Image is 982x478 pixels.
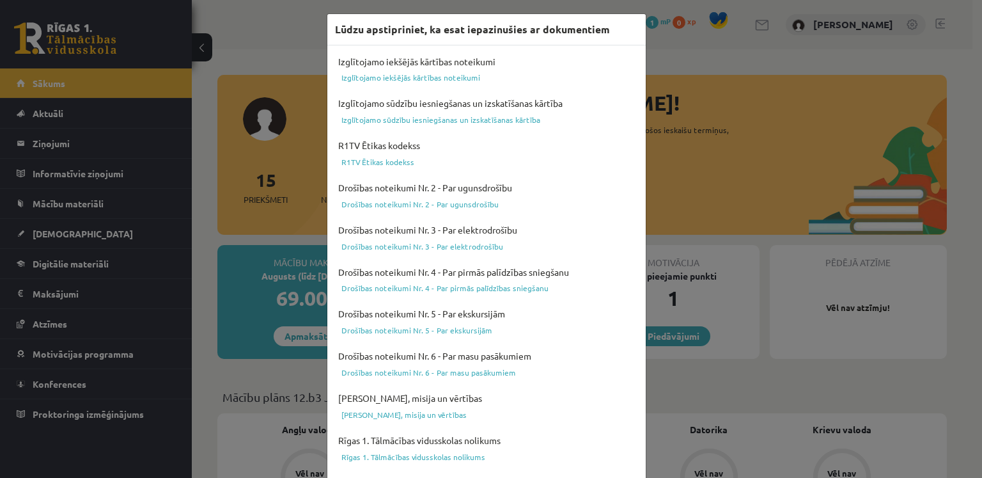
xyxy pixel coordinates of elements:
h4: Izglītojamo sūdzību iesniegšanas un izskatīšanas kārtība [335,95,638,112]
a: [PERSON_NAME], misija un vērtības [335,407,638,422]
h4: Drošības noteikumi Nr. 6 - Par masu pasākumiem [335,347,638,365]
h4: Drošības noteikumi Nr. 3 - Par elektrodrošību [335,221,638,239]
a: R1TV Ētikas kodekss [335,154,638,170]
h4: Drošības noteikumi Nr. 2 - Par ugunsdrošību [335,179,638,196]
a: Rīgas 1. Tālmācības vidusskolas nolikums [335,449,638,465]
a: Drošības noteikumi Nr. 4 - Par pirmās palīdzības sniegšanu [335,280,638,296]
h4: Drošības noteikumi Nr. 4 - Par pirmās palīdzības sniegšanu [335,264,638,281]
a: Izglītojamo iekšējās kārtības noteikumi [335,70,638,85]
h4: Drošības noteikumi Nr. 5 - Par ekskursijām [335,305,638,323]
a: Drošības noteikumi Nr. 5 - Par ekskursijām [335,323,638,338]
a: Drošības noteikumi Nr. 6 - Par masu pasākumiem [335,365,638,380]
a: Izglītojamo sūdzību iesniegšanas un izskatīšanas kārtība [335,112,638,127]
h4: R1TV Ētikas kodekss [335,137,638,154]
h4: Rīgas 1. Tālmācības vidusskolas nolikums [335,432,638,449]
a: Drošības noteikumi Nr. 3 - Par elektrodrošību [335,239,638,254]
h4: Izglītojamo iekšējās kārtības noteikumi [335,53,638,70]
a: Drošības noteikumi Nr. 2 - Par ugunsdrošību [335,196,638,212]
h4: [PERSON_NAME], misija un vērtības [335,390,638,407]
h3: Lūdzu apstipriniet, ka esat iepazinušies ar dokumentiem [335,22,610,37]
